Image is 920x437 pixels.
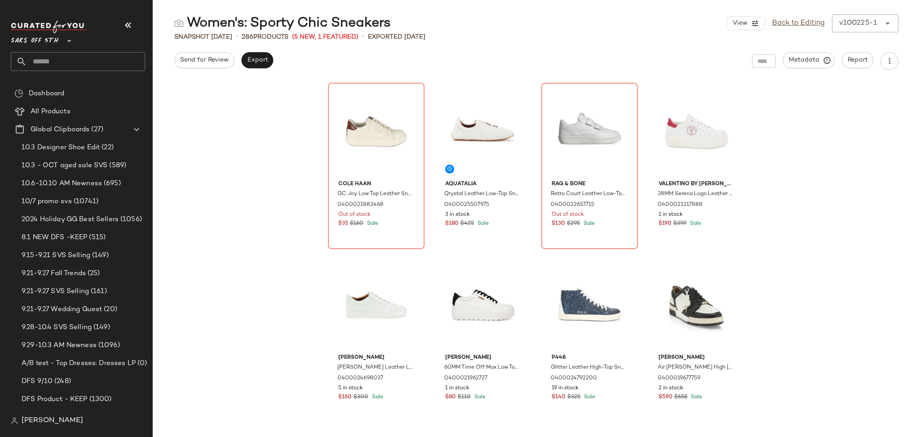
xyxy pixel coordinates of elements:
[551,190,627,198] span: Retro Court Leather Low-Top Sneakers
[444,375,487,383] span: 0400021962727
[242,32,288,42] div: Products
[247,57,268,64] span: Export
[22,304,102,315] span: 9.21-9.27 Wedding Guest
[847,57,868,64] span: Report
[788,56,829,64] span: Metadata
[22,214,119,225] span: 2024 Holiday GG Best Sellers
[658,201,703,209] span: 0400021317888
[458,393,471,401] span: $110
[107,161,126,171] span: (589)
[174,52,234,68] button: Send for Review
[338,393,352,401] span: $160
[88,394,112,405] span: (1300)
[552,354,628,362] span: P448
[445,211,470,219] span: 3 in stock
[337,190,413,198] span: GC Joy Low Top Leather Sneakers
[100,143,114,153] span: (22)
[331,86,421,177] img: 0400021883468_IVORYCOGNAC
[476,221,489,227] span: Sale
[119,214,142,225] span: (1056)
[22,143,100,153] span: 10.3 Designer Shoe Edit
[674,393,687,401] span: $658
[659,211,683,219] span: 1 in stock
[22,358,136,369] span: A/B test - Top Dresses: Dresses LP
[438,86,528,177] img: 0400025507975_OFFWHITE
[658,375,700,383] span: 0400019677759
[659,220,672,228] span: $190
[552,393,566,401] span: $140
[242,34,253,40] span: 286
[11,417,18,424] img: svg%3e
[174,14,391,32] div: Women's: Sporty Chic Sneakers
[783,52,835,68] button: Metadata
[659,393,672,401] span: $590
[89,125,103,135] span: (27)
[338,354,414,362] span: [PERSON_NAME]
[14,89,23,98] img: svg%3e
[552,180,628,188] span: rag & bone
[772,18,825,29] a: Back to Editing
[174,19,183,28] img: svg%3e
[22,340,97,351] span: 9.29-10.3 AM Newness
[460,220,474,228] span: $425
[551,201,594,209] span: 0400022657715
[651,259,742,350] img: 0400019677759_BLACK
[53,376,71,387] span: (248)
[87,232,106,243] span: (515)
[370,394,383,400] span: Sale
[337,364,413,372] span: [PERSON_NAME] Leather Low-Top Sneakers
[658,364,734,372] span: Air [PERSON_NAME] High [PERSON_NAME] Leather Court Sneakers
[444,201,489,209] span: 0400025507975
[438,259,528,350] img: 0400021962727
[658,190,734,198] span: 38MM Serena Logo Leather Platform Sneakers
[241,52,273,68] button: Export
[445,220,459,228] span: $180
[365,221,378,227] span: Sale
[839,18,877,29] div: v100225-1
[544,86,635,177] img: 0400022657715_WHITE
[689,394,702,400] span: Sale
[688,221,701,227] span: Sale
[582,221,595,227] span: Sale
[338,180,414,188] span: Cole Haan
[368,32,425,42] p: Exported [DATE]
[552,211,584,219] span: Out of stock
[92,322,110,333] span: (149)
[22,394,88,405] span: DFS Product - KEEP
[552,384,579,392] span: 19 in stock
[236,31,238,42] span: •
[732,20,747,27] span: View
[338,220,348,228] span: $35
[11,21,87,33] img: cfy_white_logo.C9jOOHJF.svg
[331,259,421,350] img: 0400024698037_WHITE
[136,358,147,369] span: (0)
[22,322,92,333] span: 9.28-10.4 SVS Selling
[72,196,98,207] span: (10741)
[22,268,86,279] span: 9.21-9.27 Fall Trends
[102,304,117,315] span: (20)
[567,393,580,401] span: $325
[22,250,90,261] span: 9.15-9.21 SVS Selling
[89,286,107,297] span: (161)
[11,31,58,47] span: Saks OFF 5TH
[180,57,229,64] span: Send for Review
[659,354,734,362] span: [PERSON_NAME]
[659,384,683,392] span: 2 in stock
[102,178,121,189] span: (695)
[651,86,742,177] img: 0400021317888_WHITERED
[445,354,521,362] span: [PERSON_NAME]
[842,52,873,68] button: Report
[362,31,364,42] span: •
[174,32,232,42] span: Snapshot [DATE]
[22,376,53,387] span: DFS 9/10
[727,17,765,30] button: View
[337,375,383,383] span: 0400024698037
[350,220,363,228] span: $160
[552,220,565,228] span: $130
[567,220,580,228] span: $295
[444,190,520,198] span: Qrystal Leather Low-Top Sneakers
[31,107,71,117] span: All Products
[445,393,456,401] span: $80
[551,375,597,383] span: 0400024792200
[22,196,72,207] span: 10/7 promo svs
